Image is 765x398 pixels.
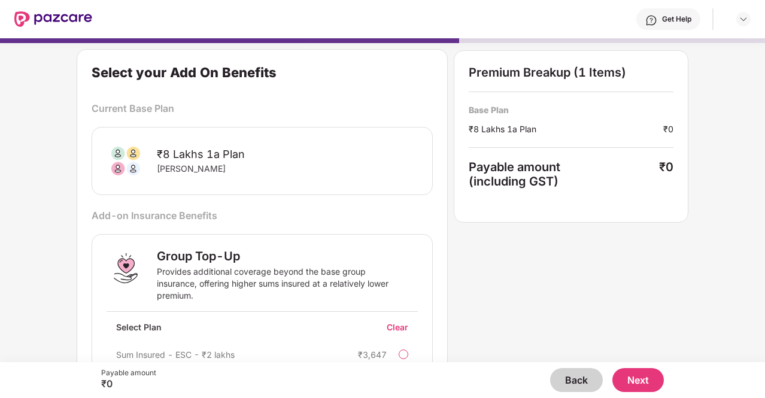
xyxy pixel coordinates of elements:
[92,209,433,222] div: Add-on Insurance Benefits
[469,160,659,189] div: Payable amount
[645,14,657,26] img: svg+xml;base64,PHN2ZyBpZD0iSGVscC0zMngzMiIgeG1sbnM9Imh0dHA6Ly93d3cudzMub3JnLzIwMDAvc3ZnIiB3aWR0aD...
[387,321,418,333] div: Clear
[157,163,382,175] div: [PERSON_NAME]
[550,368,603,392] button: Back
[469,123,663,135] div: ₹8 Lakhs 1a Plan
[469,174,558,189] span: (including GST)
[92,102,433,115] div: Current Base Plan
[612,368,664,392] button: Next
[469,104,673,116] div: Base Plan
[662,14,691,24] div: Get Help
[14,11,92,27] img: New Pazcare Logo
[469,65,673,80] div: Premium Breakup (1 Items)
[116,350,235,360] span: Sum Insured - ESC - ₹2 lakhs
[92,64,433,88] div: Select your Add On Benefits
[107,321,171,342] div: Select Plan
[157,266,394,302] div: Provides additional coverage beyond the base group insurance, offering higher sums insured at a r...
[358,350,387,360] div: ₹3,647
[157,249,418,263] div: Group Top-Up
[101,368,156,378] div: Payable amount
[157,148,406,160] div: ₹8 Lakhs 1a Plan
[101,378,156,390] div: ₹0
[739,14,748,24] img: svg+xml;base64,PHN2ZyBpZD0iRHJvcGRvd24tMzJ4MzIiIHhtbG5zPSJodHRwOi8vd3d3LnczLm9yZy8yMDAwL3N2ZyIgd2...
[107,142,145,180] img: svg+xml;base64,PHN2ZyB3aWR0aD0iODAiIGhlaWdodD0iODAiIHZpZXdCb3g9IjAgMCA4MCA4MCIgZmlsbD0ibm9uZSIgeG...
[107,249,145,287] img: Group Top-Up
[659,160,673,189] div: ₹0
[663,123,673,135] div: ₹0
